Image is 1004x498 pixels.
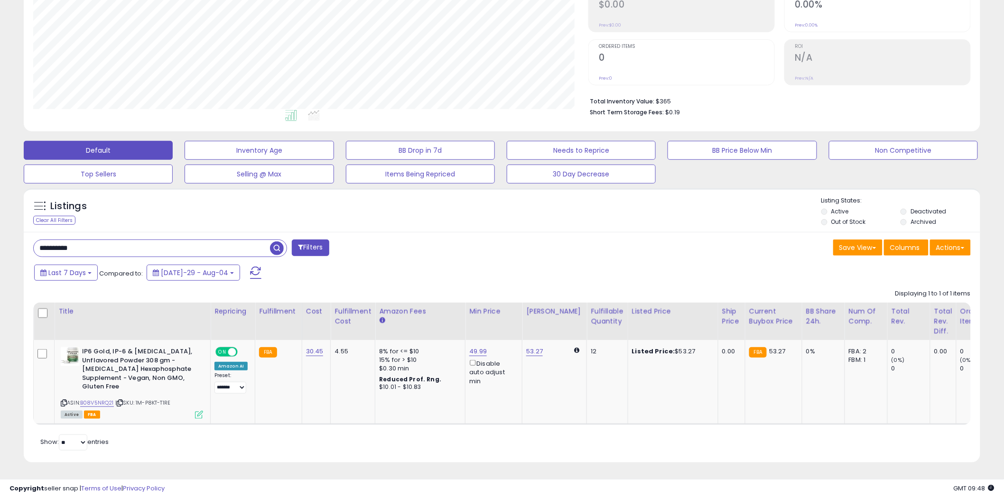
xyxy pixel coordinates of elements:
div: Min Price [469,306,518,316]
b: Reduced Prof. Rng. [379,375,441,383]
p: Listing States: [821,196,980,205]
small: FBA [749,347,767,358]
button: Columns [884,240,929,256]
button: Top Sellers [24,165,173,184]
span: $0.19 [665,108,680,117]
a: 53.27 [526,347,543,356]
a: 30.45 [306,347,324,356]
div: 0.00 [934,347,949,356]
small: (0%) [960,356,974,364]
div: Fulfillable Quantity [591,306,623,326]
div: 0 [892,347,930,356]
div: Ordered Items [960,306,995,326]
strong: Copyright [9,484,44,493]
span: Columns [890,243,920,252]
div: 0 [960,364,999,373]
button: Filters [292,240,329,256]
div: 0.00 [722,347,738,356]
a: B08V5NRQ21 [80,399,114,407]
div: $53.27 [632,347,711,356]
label: Out of Stock [831,218,866,226]
span: Ordered Items [599,44,774,49]
button: Inventory Age [185,141,334,160]
label: Active [831,207,849,215]
div: FBM: 1 [849,356,880,364]
span: OFF [236,348,251,356]
span: | SKU: 1M-P8KT-T1RE [115,399,170,406]
div: 15% for > $10 [379,356,458,364]
b: IP6 Gold, IP-6 & [MEDICAL_DATA], Unflavored Powder 308 gm - [MEDICAL_DATA] Hexaphosphate Suppleme... [82,347,197,394]
li: $365 [590,95,964,106]
button: Default [24,141,173,160]
button: Last 7 Days [34,265,98,281]
button: 30 Day Decrease [507,165,656,184]
div: BB Share 24h. [806,306,841,326]
div: 0 [960,347,999,356]
button: Items Being Repriced [346,165,495,184]
div: Fulfillment [259,306,297,316]
div: 4.55 [335,347,368,356]
div: Total Rev. [892,306,926,326]
div: Total Rev. Diff. [934,306,952,336]
div: Listed Price [632,306,714,316]
span: 2025-08-12 09:48 GMT [954,484,995,493]
span: Compared to: [99,269,143,278]
div: seller snap | | [9,484,165,493]
small: Prev: $0.00 [599,22,621,28]
small: Prev: N/A [795,75,813,81]
div: Preset: [214,372,248,394]
b: Total Inventory Value: [590,97,654,105]
div: 8% for <= $10 [379,347,458,356]
div: 0% [806,347,837,356]
div: $0.30 min [379,364,458,373]
div: $10.01 - $10.83 [379,383,458,391]
div: 12 [591,347,620,356]
button: BB Drop in 7d [346,141,495,160]
h5: Listings [50,200,87,213]
small: (0%) [892,356,905,364]
b: Short Term Storage Fees: [590,108,664,116]
small: FBA [259,347,277,358]
a: Terms of Use [81,484,121,493]
button: Needs to Reprice [507,141,656,160]
h2: N/A [795,52,970,65]
div: FBA: 2 [849,347,880,356]
img: 41m43Kx8mdL._SL40_.jpg [61,347,80,366]
div: Clear All Filters [33,216,75,225]
button: BB Price Below Min [668,141,817,160]
div: ASIN: [61,347,203,417]
div: Repricing [214,306,251,316]
button: Non Competitive [829,141,978,160]
span: ON [216,348,228,356]
b: Listed Price: [632,347,675,356]
label: Archived [911,218,936,226]
a: 49.99 [469,347,487,356]
div: Displaying 1 to 1 of 1 items [895,289,971,298]
button: Save View [833,240,883,256]
div: Cost [306,306,327,316]
small: Prev: 0 [599,75,612,81]
span: All listings currently available for purchase on Amazon [61,411,83,419]
div: Amazon Fees [379,306,461,316]
span: [DATE]-29 - Aug-04 [161,268,228,277]
div: [PERSON_NAME] [526,306,583,316]
div: Title [58,306,206,316]
span: ROI [795,44,970,49]
a: Privacy Policy [123,484,165,493]
div: Fulfillment Cost [335,306,371,326]
div: Current Buybox Price [749,306,798,326]
span: 53.27 [769,347,786,356]
span: FBA [84,411,100,419]
div: Num of Comp. [849,306,883,326]
small: Prev: 0.00% [795,22,818,28]
span: Last 7 Days [48,268,86,277]
div: 0 [892,364,930,373]
button: Actions [930,240,971,256]
div: Amazon AI [214,362,248,370]
h2: 0 [599,52,774,65]
button: Selling @ Max [185,165,334,184]
label: Deactivated [911,207,946,215]
span: Show: entries [40,437,109,446]
div: Disable auto adjust min [469,358,515,386]
div: Ship Price [722,306,741,326]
